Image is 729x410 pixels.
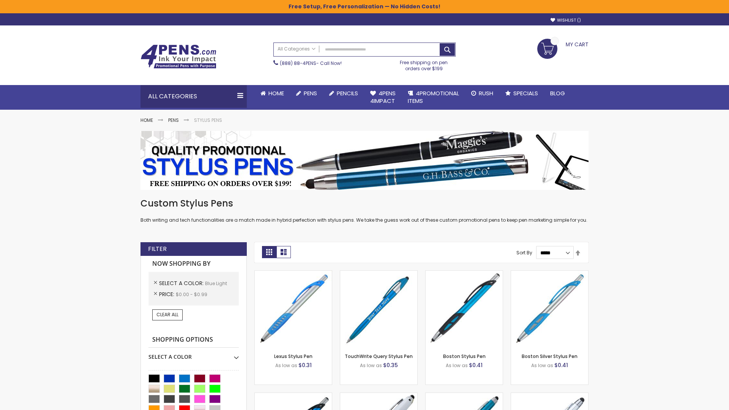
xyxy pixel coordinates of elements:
[511,270,588,277] a: Boston Silver Stylus Pen-Blue - Light
[148,245,167,253] strong: Filter
[551,17,581,23] a: Wishlist
[274,353,312,360] a: Lexus Stylus Pen
[426,270,503,277] a: Boston Stylus Pen-Blue - Light
[140,85,247,108] div: All Categories
[340,270,417,277] a: TouchWrite Query Stylus Pen-Blue Light
[152,309,183,320] a: Clear All
[531,362,553,369] span: As low as
[337,89,358,97] span: Pencils
[340,271,417,348] img: TouchWrite Query Stylus Pen-Blue Light
[280,60,316,66] a: (888) 88-4PENS
[370,89,396,105] span: 4Pens 4impact
[446,362,468,369] span: As low as
[304,89,317,97] span: Pens
[360,362,382,369] span: As low as
[156,311,178,318] span: Clear All
[465,85,499,102] a: Rush
[511,393,588,399] a: Silver Cool Grip Stylus Pen-Blue - Light
[140,131,589,190] img: Stylus Pens
[255,393,332,399] a: Lexus Metallic Stylus Pen-Blue - Light
[159,290,176,298] span: Price
[140,117,153,123] a: Home
[280,60,342,66] span: - Call Now!
[140,197,589,224] div: Both writing and tech functionalities are a match made in hybrid perfection with stylus pens. We ...
[290,85,323,102] a: Pens
[345,353,413,360] a: TouchWrite Query Stylus Pen
[148,348,239,361] div: Select A Color
[392,57,456,72] div: Free shipping on pen orders over $199
[544,85,571,102] a: Blog
[516,249,532,256] label: Sort By
[140,197,589,210] h1: Custom Stylus Pens
[513,89,538,97] span: Specials
[168,117,179,123] a: Pens
[205,280,227,287] span: Blue Light
[522,353,578,360] a: Boston Silver Stylus Pen
[255,270,332,277] a: Lexus Stylus Pen-Blue - Light
[159,279,205,287] span: Select A Color
[554,361,568,369] span: $0.41
[426,393,503,399] a: Lory Metallic Stylus Pen-Blue - Light
[511,271,588,348] img: Boston Silver Stylus Pen-Blue - Light
[268,89,284,97] span: Home
[148,256,239,272] strong: Now Shopping by
[408,89,459,105] span: 4PROMOTIONAL ITEMS
[176,291,207,298] span: $0.00 - $0.99
[364,85,402,110] a: 4Pens4impact
[479,89,493,97] span: Rush
[550,89,565,97] span: Blog
[383,361,398,369] span: $0.35
[255,271,332,348] img: Lexus Stylus Pen-Blue - Light
[148,332,239,348] strong: Shopping Options
[499,85,544,102] a: Specials
[469,361,483,369] span: $0.41
[426,271,503,348] img: Boston Stylus Pen-Blue - Light
[278,46,316,52] span: All Categories
[323,85,364,102] a: Pencils
[262,246,276,258] strong: Grid
[443,353,486,360] a: Boston Stylus Pen
[275,362,297,369] span: As low as
[194,117,222,123] strong: Stylus Pens
[274,43,319,55] a: All Categories
[402,85,465,110] a: 4PROMOTIONALITEMS
[340,393,417,399] a: Kimberly Logo Stylus Pens-LT-Blue
[140,44,216,69] img: 4Pens Custom Pens and Promotional Products
[298,361,312,369] span: $0.31
[254,85,290,102] a: Home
